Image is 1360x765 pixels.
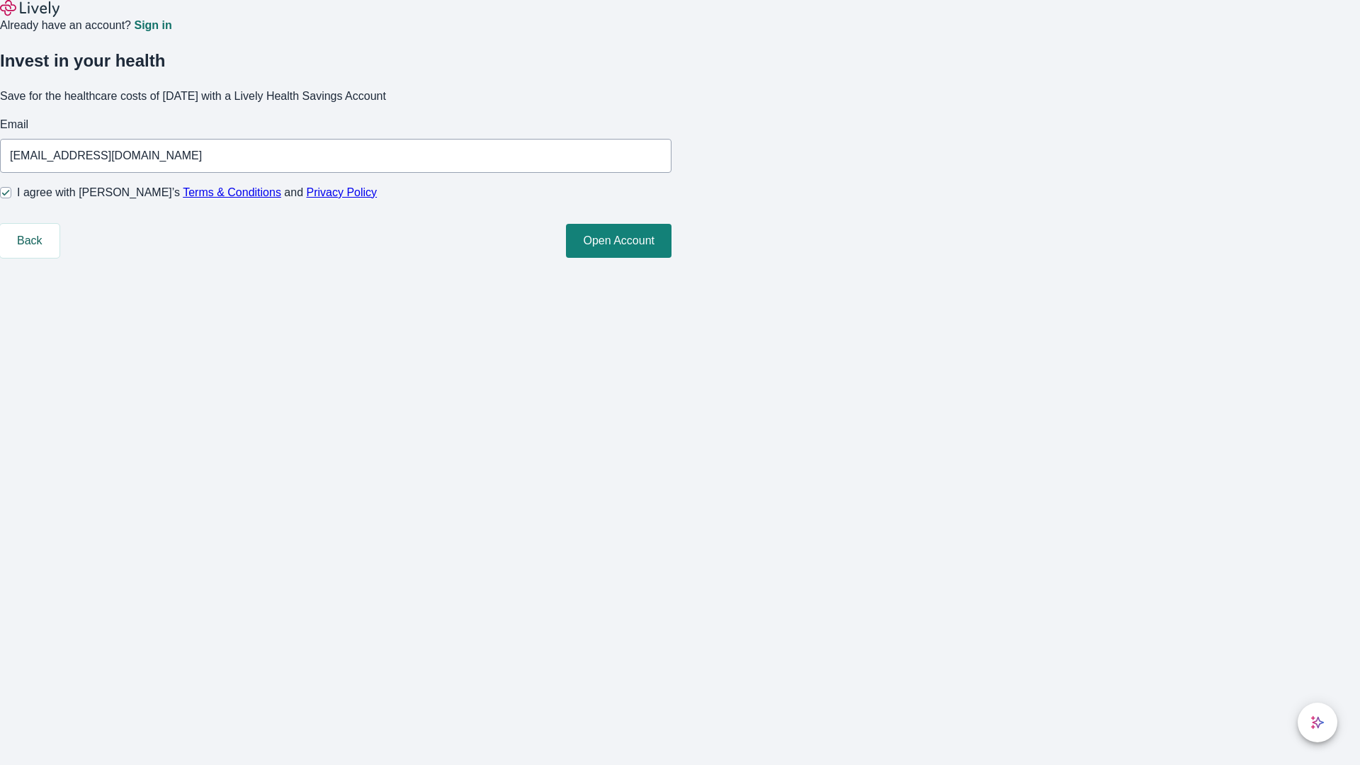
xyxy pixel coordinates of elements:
a: Terms & Conditions [183,186,281,198]
button: Open Account [566,224,671,258]
button: chat [1298,703,1337,742]
svg: Lively AI Assistant [1310,715,1325,730]
a: Privacy Policy [307,186,378,198]
span: I agree with [PERSON_NAME]’s and [17,184,377,201]
a: Sign in [134,20,171,31]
